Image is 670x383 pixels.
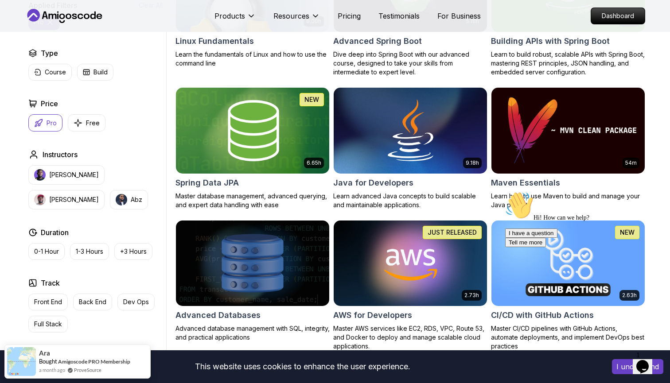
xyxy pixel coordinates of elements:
p: Abz [131,195,142,204]
p: +3 Hours [120,247,147,256]
img: Advanced Databases card [176,221,329,306]
a: For Business [437,11,481,21]
img: instructor img [34,194,46,205]
p: 9.18h [466,159,479,166]
a: Advanced Databases cardAdvanced DatabasesAdvanced database management with SQL, integrity, and pr... [175,220,330,342]
button: Dev Ops [117,294,155,310]
button: Build [77,64,113,81]
p: JUST RELEASED [428,228,477,237]
p: Dev Ops [123,298,149,306]
button: 0-1 Hour [28,243,65,260]
img: instructor img [116,194,127,205]
button: 1-3 Hours [70,243,109,260]
h2: Advanced Databases [175,309,261,321]
span: a month ago [39,366,65,374]
button: Accept cookies [612,359,663,374]
a: CI/CD with GitHub Actions card2.63hNEWCI/CD with GitHub ActionsMaster CI/CD pipelines with GitHub... [491,220,645,351]
p: NEW [304,95,319,104]
button: Free [68,114,105,132]
span: Ara [39,349,50,357]
button: Resources [273,11,320,28]
h2: Duration [41,227,69,238]
h2: Spring Data JPA [175,177,239,189]
iframe: chat widget [633,348,661,374]
img: AWS for Developers card [334,221,487,306]
button: Full Stack [28,316,68,333]
p: Pro [47,119,57,128]
h2: CI/CD with GitHub Actions [491,309,594,321]
img: provesource social proof notification image [7,347,36,376]
p: Master CI/CD pipelines with GitHub Actions, automate deployments, and implement DevOps best pract... [491,324,645,351]
h2: Type [41,48,58,58]
img: Maven Essentials card [491,88,645,174]
h2: Price [41,98,58,109]
span: Hi! How can we help? [4,27,88,33]
a: Maven Essentials card54mMaven EssentialsLearn how to use Maven to build and manage your Java proj... [491,87,645,209]
p: Master AWS services like EC2, RDS, VPC, Route 53, and Docker to deploy and manage scalable cloud ... [333,324,487,351]
h2: Instructors [43,149,78,160]
button: Products [214,11,256,28]
p: Dive deep into Spring Boot with our advanced course, designed to take your skills from intermedia... [333,50,487,77]
p: Full Stack [34,320,62,329]
a: Dashboard [591,8,645,24]
p: Learn advanced Java concepts to build scalable and maintainable applications. [333,192,487,209]
button: I have a question [4,41,56,50]
p: [PERSON_NAME] [49,195,99,204]
p: Resources [273,11,309,21]
img: instructor img [34,169,46,181]
a: Java for Developers card9.18hJava for DevelopersLearn advanced Java concepts to build scalable an... [333,87,487,209]
a: AWS for Developers card2.73hJUST RELEASEDAWS for DevelopersMaster AWS services like EC2, RDS, VPC... [333,220,487,351]
button: Course [28,64,72,81]
h2: Java for Developers [333,177,413,189]
button: Back End [73,294,112,310]
p: Course [45,68,66,77]
div: This website uses cookies to enhance the user experience. [7,357,599,376]
a: Pricing [338,11,361,21]
span: Bought [39,358,57,365]
a: Testimonials [378,11,420,21]
button: Pro [28,114,62,132]
p: Front End [34,298,62,306]
p: 6.65h [307,159,321,166]
img: :wave: [4,4,32,32]
iframe: chat widget [502,188,661,343]
a: Amigoscode PRO Membership [58,358,130,365]
p: Learn how to use Maven to build and manage your Java projects [491,192,645,209]
p: [PERSON_NAME] [49,170,99,179]
div: 👋Hi! How can we help?I have a questionTell me more [4,4,163,59]
img: Java for Developers card [334,88,487,174]
button: instructor imgAbz [110,190,148,209]
button: Front End [28,294,68,310]
h2: AWS for Developers [333,309,412,321]
a: Spring Data JPA card6.65hNEWSpring Data JPAMaster database management, advanced querying, and exp... [175,87,330,209]
button: instructor img[PERSON_NAME] [28,190,105,209]
a: ProveSource [74,366,101,374]
h2: Track [41,278,60,288]
p: 0-1 Hour [34,247,59,256]
p: Learn the fundamentals of Linux and how to use the command line [175,50,330,68]
p: 54m [625,159,637,166]
h2: Building APIs with Spring Boot [491,35,610,47]
img: CI/CD with GitHub Actions card [491,221,645,306]
h2: Linux Fundamentals [175,35,254,47]
p: Learn to build robust, scalable APIs with Spring Boot, mastering REST principles, JSON handling, ... [491,50,645,77]
p: Build [93,68,108,77]
p: Advanced database management with SQL, integrity, and practical applications [175,324,330,342]
p: 1-3 Hours [76,247,103,256]
p: Free [86,119,100,128]
p: Back End [79,298,106,306]
button: Tell me more [4,50,44,59]
h2: Advanced Spring Boot [333,35,422,47]
button: instructor img[PERSON_NAME] [28,165,105,185]
p: 2.73h [464,292,479,299]
p: Master database management, advanced querying, and expert data handling with ease [175,192,330,209]
img: Spring Data JPA card [172,85,333,175]
p: Products [214,11,245,21]
h2: Maven Essentials [491,177,560,189]
button: +3 Hours [114,243,152,260]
